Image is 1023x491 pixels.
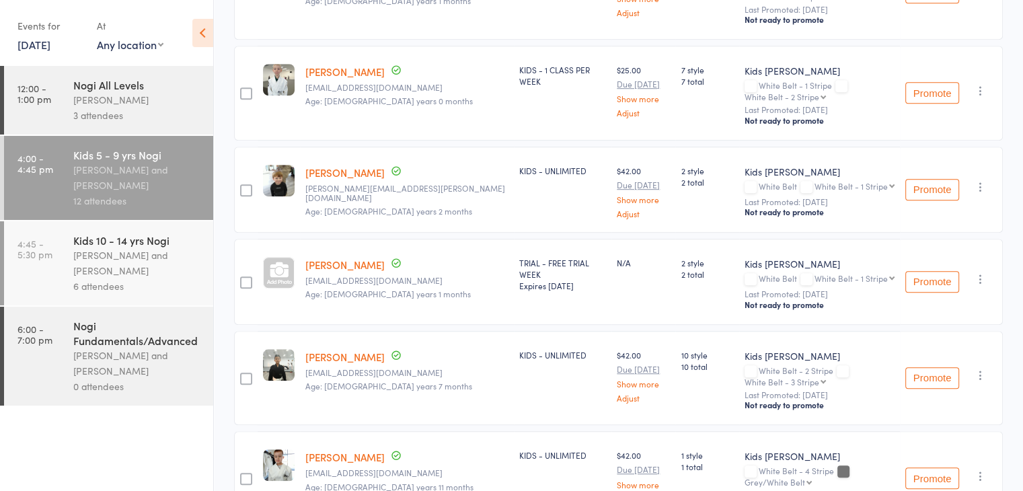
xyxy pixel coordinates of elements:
div: White Belt [745,182,895,193]
span: 1 style [681,449,733,461]
div: Grey/White Belt [745,478,805,486]
small: Last Promoted: [DATE] [745,390,895,400]
div: 0 attendees [73,379,202,394]
div: Kids [PERSON_NAME] [745,449,895,463]
span: 7 total [681,75,733,87]
div: Kids [PERSON_NAME] [745,349,895,363]
small: Due [DATE] [617,180,670,190]
span: 2 total [681,268,733,280]
div: White Belt - 1 Stripe [814,182,888,190]
button: Promote [905,467,959,489]
time: 6:00 - 7:00 pm [17,324,52,345]
small: jacqui_o82@hotmail.com [305,276,508,285]
div: N/A [617,257,670,268]
div: Kids 5 - 9 yrs Nogi [73,147,202,162]
div: Not ready to promote [745,14,895,25]
button: Promote [905,271,959,293]
div: White Belt - 3 Stripe [745,377,819,386]
a: Show more [617,480,670,489]
a: [DATE] [17,37,50,52]
div: KIDS - UNLIMITED [519,449,606,461]
a: Adjust [617,393,670,402]
div: Not ready to promote [745,206,895,217]
img: image1743572892.png [263,449,295,481]
div: Nogi All Levels [73,77,202,92]
div: Not ready to promote [745,400,895,410]
span: 1 total [681,461,733,472]
span: Age: [DEMOGRAPHIC_DATA] years 0 months [305,95,473,106]
div: Not ready to promote [745,115,895,126]
span: 2 style [681,257,733,268]
a: Adjust [617,108,670,117]
a: [PERSON_NAME] [305,258,385,272]
time: 4:45 - 5:30 pm [17,238,52,260]
img: image1750225991.png [263,64,295,96]
div: White Belt [745,274,895,285]
small: Last Promoted: [DATE] [745,105,895,114]
div: Kids [PERSON_NAME] [745,257,895,270]
span: 10 style [681,349,733,361]
a: Adjust [617,209,670,218]
div: Expires [DATE] [519,280,606,291]
time: 4:00 - 4:45 pm [17,153,53,174]
a: Show more [617,195,670,204]
div: Nogi Fundamentals/Advanced [73,318,202,348]
div: At [97,15,163,37]
button: Promote [905,367,959,389]
div: 12 attendees [73,193,202,209]
small: Due [DATE] [617,79,670,89]
small: Last Promoted: [DATE] [745,5,895,14]
div: KIDS - UNLIMITED [519,349,606,361]
div: White Belt - 2 Stripe [745,92,819,101]
a: 12:00 -1:00 pmNogi All Levels[PERSON_NAME]3 attendees [4,66,213,135]
span: 2 style [681,165,733,176]
img: image1755154154.png [263,165,295,196]
a: [PERSON_NAME] [305,450,385,464]
a: Adjust [617,8,670,17]
button: Promote [905,179,959,200]
div: KIDS - 1 CLASS PER WEEK [519,64,606,87]
small: Last Promoted: [DATE] [745,197,895,206]
small: Bentran011@hotmail.com [305,368,508,377]
div: [PERSON_NAME] and [PERSON_NAME] [73,162,202,193]
div: Kids [PERSON_NAME] [745,165,895,178]
div: White Belt - 1 Stripe [814,274,888,282]
div: [PERSON_NAME] and [PERSON_NAME] [73,348,202,379]
a: [PERSON_NAME] [305,350,385,364]
div: White Belt - 4 Stripe [745,466,895,486]
small: chalmers.34@hotmail.com [305,468,508,478]
div: White Belt - 1 Stripe [745,81,895,101]
span: 7 style [681,64,733,75]
small: amy_777@hotmail.com [305,83,508,92]
img: image1748590657.png [263,349,295,381]
a: [PERSON_NAME] [305,165,385,180]
div: $42.00 [617,349,670,402]
div: $25.00 [617,64,670,117]
span: Age: [DEMOGRAPHIC_DATA] years 2 months [305,205,472,217]
small: Due [DATE] [617,465,670,474]
span: Age: [DEMOGRAPHIC_DATA] years 7 months [305,380,472,391]
small: Last Promoted: [DATE] [745,289,895,299]
small: Kacee.votano@gmail.com [305,184,508,203]
div: Kids [PERSON_NAME] [745,64,895,77]
a: [PERSON_NAME] [305,65,385,79]
div: KIDS - UNLIMITED [519,165,606,176]
button: Promote [905,82,959,104]
div: Any location [97,37,163,52]
span: Age: [DEMOGRAPHIC_DATA] years 1 months [305,288,471,299]
div: Kids 10 - 14 yrs Nogi [73,233,202,248]
div: TRIAL - FREE TRIAL WEEK [519,257,606,291]
div: [PERSON_NAME] and [PERSON_NAME] [73,248,202,278]
div: White Belt - 2 Stripe [745,366,895,386]
small: Due [DATE] [617,365,670,374]
a: Show more [617,379,670,388]
a: 4:00 -4:45 pmKids 5 - 9 yrs Nogi[PERSON_NAME] and [PERSON_NAME]12 attendees [4,136,213,220]
span: 10 total [681,361,733,372]
div: Not ready to promote [745,299,895,310]
a: 6:00 -7:00 pmNogi Fundamentals/Advanced[PERSON_NAME] and [PERSON_NAME]0 attendees [4,307,213,406]
div: [PERSON_NAME] [73,92,202,108]
a: Show more [617,94,670,103]
div: 3 attendees [73,108,202,123]
div: $42.00 [617,165,670,218]
span: 2 total [681,176,733,188]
